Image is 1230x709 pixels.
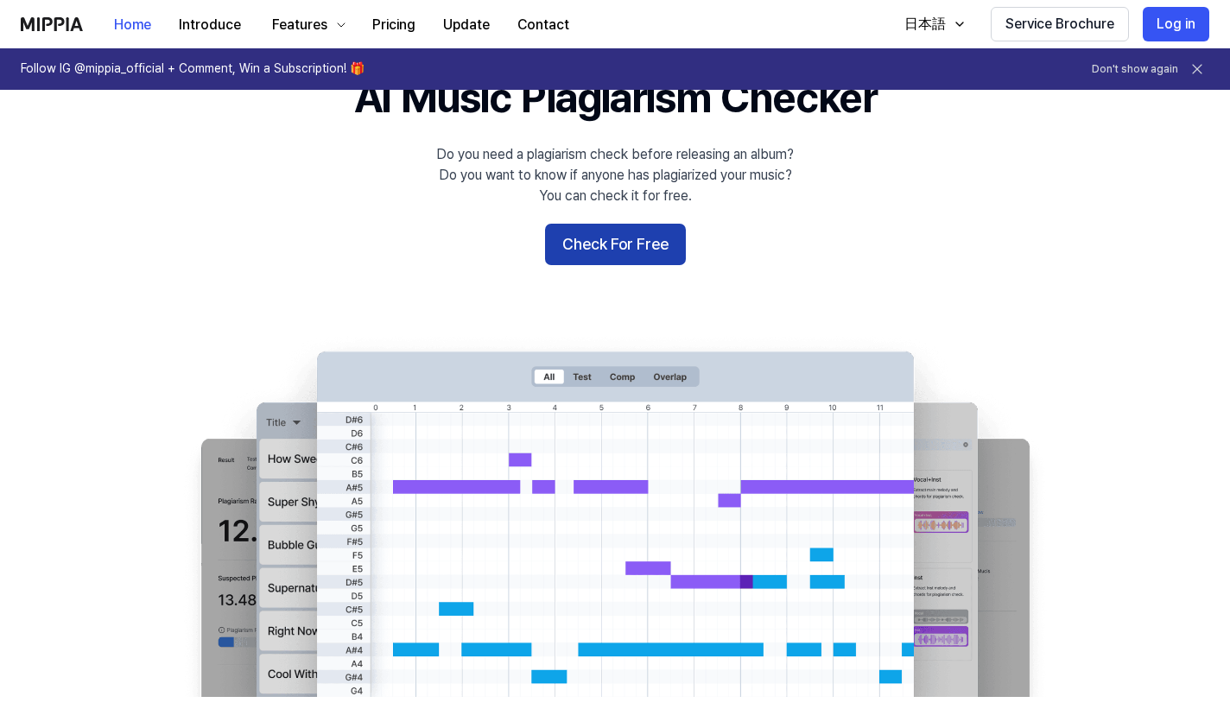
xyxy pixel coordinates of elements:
img: logo [21,17,83,31]
a: Home [100,1,165,48]
h1: AI Music Plagiarism Checker [354,69,877,127]
button: Service Brochure [991,7,1129,41]
button: Features [255,8,358,42]
button: Log in [1143,7,1209,41]
button: Contact [504,8,583,42]
div: Features [269,15,331,35]
button: Introduce [165,8,255,42]
button: Update [429,8,504,42]
button: Don't show again [1092,62,1178,77]
button: Check For Free [545,224,686,265]
button: Pricing [358,8,429,42]
button: Home [100,8,165,42]
button: 日本語 [887,7,977,41]
h1: Follow IG @mippia_official + Comment, Win a Subscription! 🎁 [21,60,365,78]
div: 日本語 [901,14,949,35]
a: Update [429,1,504,48]
img: main Image [166,334,1064,697]
div: Do you need a plagiarism check before releasing an album? Do you want to know if anyone has plagi... [436,144,794,206]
